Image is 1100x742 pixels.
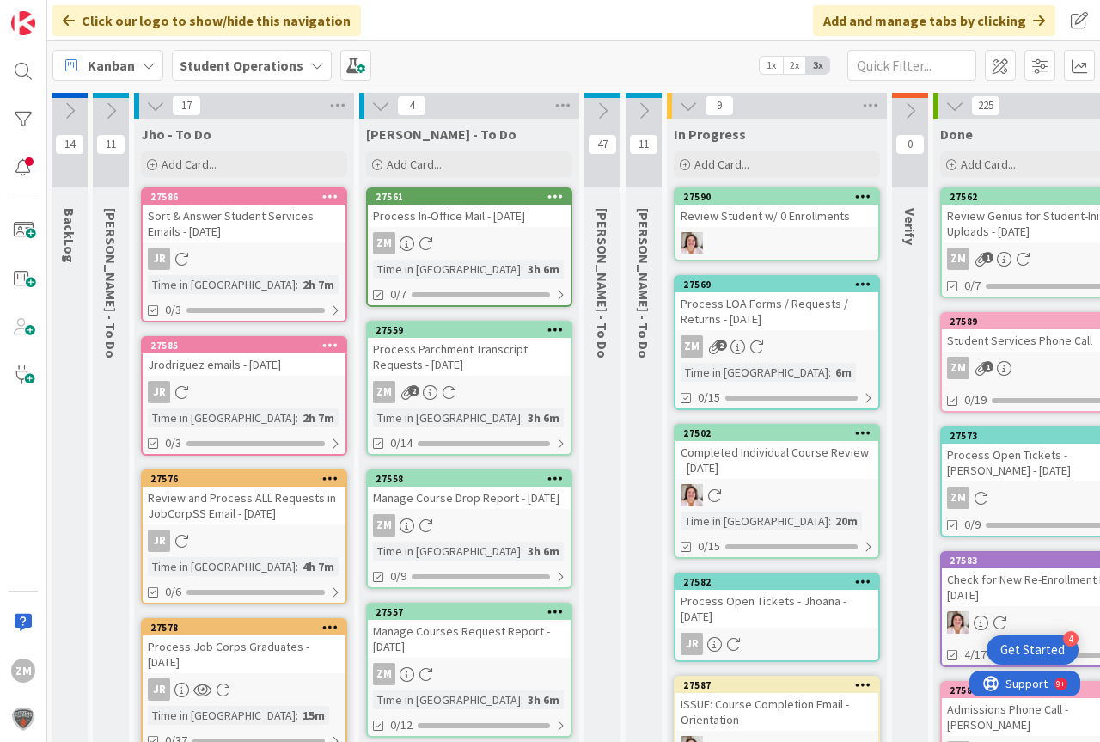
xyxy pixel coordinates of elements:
span: : [296,557,298,576]
span: 0/6 [165,583,181,601]
div: ZM [11,659,35,683]
div: 27559 [368,322,571,338]
img: EW [947,611,969,634]
span: 0/14 [390,434,412,452]
a: 27586Sort & Answer Student Services Emails - [DATE]JRTime in [GEOGRAPHIC_DATA]:2h 7m0/3 [141,187,347,322]
div: 2h 7m [298,408,339,427]
div: 4 [1063,631,1079,647]
a: 27557Manage Courses Request Report - [DATE]ZMTime in [GEOGRAPHIC_DATA]:3h 6m0/12 [366,603,572,738]
span: : [521,260,523,279]
span: : [828,363,831,382]
span: 225 [971,95,1000,116]
div: 27558 [376,473,571,485]
div: 2h 7m [298,275,339,294]
span: 4 [397,95,426,116]
span: 4/17 [964,646,987,664]
div: Review and Process ALL Requests in JobCorpSS Email - [DATE] [143,487,345,524]
div: 27576 [150,473,345,485]
div: 27561 [376,191,571,203]
span: 0/9 [964,516,981,534]
div: JR [143,530,345,552]
span: Verify [901,208,919,245]
div: Time in [GEOGRAPHIC_DATA] [148,408,296,427]
span: 0/12 [390,716,412,734]
div: 27569 [675,277,878,292]
div: 15m [298,706,329,725]
div: ZM [373,663,395,685]
a: 27576Review and Process ALL Requests in JobCorpSS Email - [DATE]JRTime in [GEOGRAPHIC_DATA]:4h 7m0/6 [141,469,347,604]
div: 27587 [683,679,878,691]
div: 27590 [675,189,878,205]
span: Zaida - To Do [366,126,516,143]
span: 2x [783,57,806,74]
div: 27582 [675,574,878,590]
div: 27576 [143,471,345,487]
span: 0/9 [390,567,406,586]
span: 1x [760,57,783,74]
img: EW [681,232,703,254]
div: 27559 [376,324,571,336]
span: : [828,512,831,530]
div: 3h 6m [523,690,564,709]
span: 14 [55,134,84,155]
span: 1 [982,252,993,263]
div: JR [681,633,703,655]
div: Time in [GEOGRAPHIC_DATA] [373,542,521,561]
span: 0 [895,134,925,155]
span: 0/15 [698,537,720,555]
div: JR [143,248,345,270]
div: 27557 [368,604,571,620]
div: 27557 [376,606,571,618]
div: Process Parchment Transcript Requests - [DATE] [368,338,571,376]
div: Review Student w/ 0 Enrollments [675,205,878,227]
a: 27585Jrodriguez emails - [DATE]JRTime in [GEOGRAPHIC_DATA]:2h 7m0/3 [141,336,347,456]
div: 27585 [143,338,345,353]
div: JR [675,633,878,655]
div: 3h 6m [523,408,564,427]
span: : [521,690,523,709]
span: Eric - To Do [594,208,611,359]
div: 27557Manage Courses Request Report - [DATE] [368,604,571,658]
span: 1 [982,361,993,372]
div: ZM [368,232,571,254]
div: JR [148,381,170,403]
span: : [521,542,523,561]
span: 9 [705,95,734,116]
div: 27561 [368,189,571,205]
div: 27558 [368,471,571,487]
div: Process Open Tickets - Jhoana - [DATE] [675,590,878,628]
a: 27590Review Student w/ 0 EnrollmentsEW [674,187,880,261]
span: 0/3 [165,434,181,452]
div: Manage Courses Request Report - [DATE] [368,620,571,658]
span: BackLog [61,208,78,263]
span: 0/19 [964,391,987,409]
span: 17 [172,95,201,116]
div: Process In-Office Mail - [DATE] [368,205,571,227]
span: 2 [408,385,419,396]
div: 9+ [87,7,95,21]
div: Completed Individual Course Review - [DATE] [675,441,878,479]
div: Sort & Answer Student Services Emails - [DATE] [143,205,345,242]
div: 27558Manage Course Drop Report - [DATE] [368,471,571,509]
div: 6m [831,363,856,382]
input: Quick Filter... [847,50,976,81]
div: JR [148,248,170,270]
span: Kanban [88,55,135,76]
span: 0/3 [165,301,181,319]
span: : [521,408,523,427]
div: ISSUE: Course Completion Email - Orientation [675,693,878,731]
div: JR [148,678,170,701]
div: Time in [GEOGRAPHIC_DATA] [681,363,828,382]
span: : [296,408,298,427]
div: JR [148,530,170,552]
span: Add Card... [162,156,217,172]
div: ZM [947,248,969,270]
span: Amanda - To Do [635,208,652,359]
div: ZM [368,663,571,685]
span: Add Card... [387,156,442,172]
div: ZM [368,514,571,537]
span: Done [940,126,973,143]
a: 27559Process Parchment Transcript Requests - [DATE]ZMTime in [GEOGRAPHIC_DATA]:3h 6m0/14 [366,321,572,456]
a: 27561Process In-Office Mail - [DATE]ZMTime in [GEOGRAPHIC_DATA]:3h 6m0/7 [366,187,572,307]
div: JR [143,381,345,403]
